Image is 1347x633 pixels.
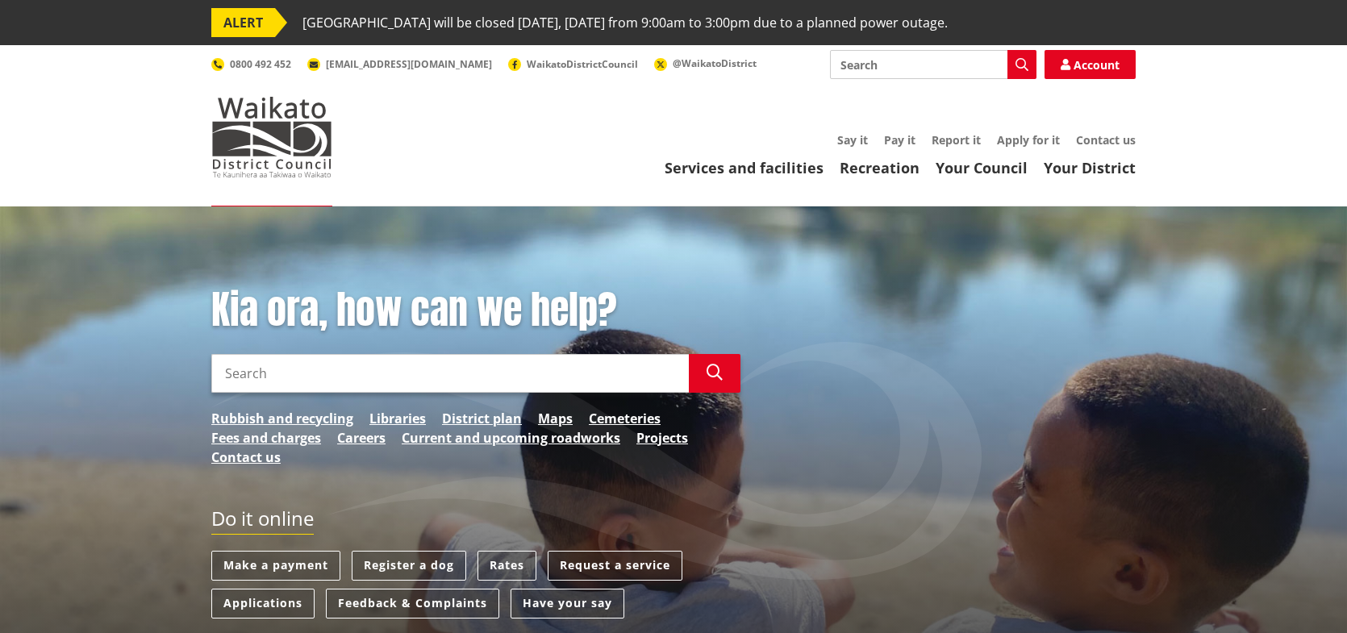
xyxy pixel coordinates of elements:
[211,589,315,618] a: Applications
[302,8,948,37] span: [GEOGRAPHIC_DATA] will be closed [DATE], [DATE] from 9:00am to 3:00pm due to a planned power outage.
[538,409,573,428] a: Maps
[511,589,624,618] a: Have your say
[1044,158,1136,177] a: Your District
[326,57,492,71] span: [EMAIL_ADDRESS][DOMAIN_NAME]
[211,507,314,535] h2: Do it online
[211,409,353,428] a: Rubbish and recycling
[1045,50,1136,79] a: Account
[211,354,689,393] input: Search input
[837,132,868,148] a: Say it
[932,132,981,148] a: Report it
[884,132,915,148] a: Pay it
[636,428,688,448] a: Projects
[673,56,757,70] span: @WaikatoDistrict
[936,158,1028,177] a: Your Council
[654,56,757,70] a: @WaikatoDistrict
[337,428,386,448] a: Careers
[211,448,281,467] a: Contact us
[589,409,661,428] a: Cemeteries
[352,551,466,581] a: Register a dog
[830,50,1036,79] input: Search input
[326,589,499,618] a: Feedback & Complaints
[211,97,332,177] img: Waikato District Council - Te Kaunihera aa Takiwaa o Waikato
[211,428,321,448] a: Fees and charges
[840,158,920,177] a: Recreation
[211,551,340,581] a: Make a payment
[1076,132,1136,148] a: Contact us
[369,409,426,428] a: Libraries
[211,287,740,334] h1: Kia ora, how can we help?
[548,551,682,581] a: Request a service
[402,428,620,448] a: Current and upcoming roadworks
[508,57,638,71] a: WaikatoDistrictCouncil
[211,57,291,71] a: 0800 492 452
[665,158,824,177] a: Services and facilities
[527,57,638,71] span: WaikatoDistrictCouncil
[997,132,1060,148] a: Apply for it
[307,57,492,71] a: [EMAIL_ADDRESS][DOMAIN_NAME]
[442,409,522,428] a: District plan
[211,8,275,37] span: ALERT
[230,57,291,71] span: 0800 492 452
[477,551,536,581] a: Rates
